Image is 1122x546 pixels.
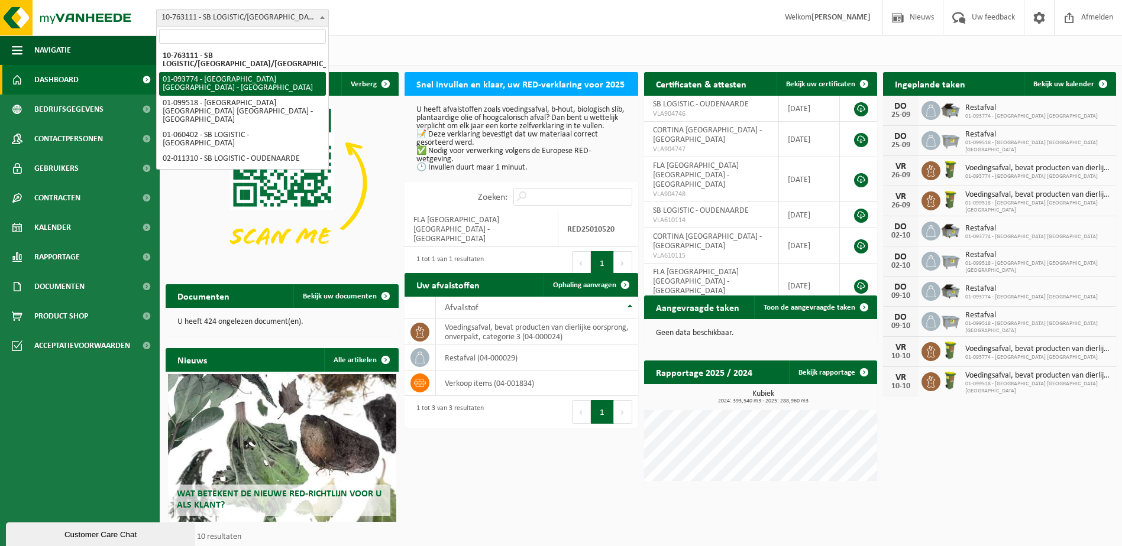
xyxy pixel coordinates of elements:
[166,96,399,271] img: Download de VHEPlus App
[965,251,1110,260] span: Restafval
[177,533,393,541] p: 1 van 10 resultaten
[889,352,913,360] div: 10-10
[324,348,397,372] a: Alle artikelen
[889,343,913,352] div: VR
[159,48,326,72] li: 10-763111 - SB LOGISTIC/[GEOGRAPHIC_DATA]/[GEOGRAPHIC_DATA]
[889,111,913,119] div: 25-09
[405,212,558,247] td: FLA [GEOGRAPHIC_DATA] [GEOGRAPHIC_DATA] - [GEOGRAPHIC_DATA]
[789,360,876,384] a: Bekijk rapportage
[965,233,1098,240] span: 01-093774 - [GEOGRAPHIC_DATA] [GEOGRAPHIC_DATA]
[889,382,913,391] div: 10-10
[889,282,913,292] div: DO
[965,294,1098,301] span: 01-093774 - [GEOGRAPHIC_DATA] [GEOGRAPHIC_DATA]
[168,374,396,522] a: Wat betekent de nieuwe RED-richtlijn voor u als klant?
[405,273,492,296] h2: Uw afvalstoffen
[889,252,913,262] div: DO
[177,489,381,510] span: Wat betekent de nieuwe RED-richtlijn voor u als klant?
[544,273,637,297] a: Ophaling aanvragen
[653,100,749,109] span: SB LOGISTIC - OUDENAARDE
[965,200,1110,214] span: 01-099518 - [GEOGRAPHIC_DATA] [GEOGRAPHIC_DATA] [GEOGRAPHIC_DATA]
[351,80,377,88] span: Verberg
[34,272,85,301] span: Documenten
[754,295,876,319] a: Toon de aangevraagde taken
[965,354,1110,361] span: 01-093774 - [GEOGRAPHIC_DATA] [GEOGRAPHIC_DATA]
[159,96,326,128] li: 01-099518 - [GEOGRAPHIC_DATA] [GEOGRAPHIC_DATA] [GEOGRAPHIC_DATA] - [GEOGRAPHIC_DATA]
[811,13,871,22] strong: [PERSON_NAME]
[591,251,614,275] button: 1
[34,242,80,272] span: Rapportage
[157,9,328,26] span: 10-763111 - SB LOGISTIC/CORTINA/FLA
[166,348,219,371] h2: Nieuws
[965,164,1110,173] span: Voedingsafval, bevat producten van dierlijke oorsprong, onverpakt, categorie 3
[889,262,913,270] div: 02-10
[34,331,130,360] span: Acceptatievoorwaarden
[159,128,326,151] li: 01-060402 - SB LOGISTIC - [GEOGRAPHIC_DATA]
[6,520,198,546] iframe: chat widget
[779,96,840,122] td: [DATE]
[965,139,1110,154] span: 01-099518 - [GEOGRAPHIC_DATA] [GEOGRAPHIC_DATA] [GEOGRAPHIC_DATA]
[156,9,329,27] span: 10-763111 - SB LOGISTIC/CORTINA/FLA
[34,301,88,331] span: Product Shop
[889,322,913,330] div: 09-10
[341,72,397,96] button: Verberg
[653,126,762,144] span: CORTINA [GEOGRAPHIC_DATA] - [GEOGRAPHIC_DATA]
[478,193,507,202] label: Zoeken:
[653,145,769,154] span: VLA904747
[889,171,913,180] div: 26-09
[779,264,840,308] td: [DATE]
[965,344,1110,354] span: Voedingsafval, bevat producten van dierlijke oorsprong, onverpakt, categorie 3
[34,124,103,154] span: Contactpersonen
[779,228,840,264] td: [DATE]
[572,400,591,424] button: Previous
[410,399,484,425] div: 1 tot 3 van 3 resultaten
[889,132,913,141] div: DO
[405,72,636,95] h2: Snel invullen en klaar, uw RED-verklaring voor 2025
[889,192,913,201] div: VR
[779,202,840,228] td: [DATE]
[940,190,961,210] img: WB-0060-HPE-GN-50
[34,95,104,124] span: Bedrijfsgegevens
[940,310,961,330] img: WB-2500-GAL-GY-01
[567,225,615,234] strong: RED25010520
[653,251,769,261] span: VLA610115
[889,292,913,300] div: 09-10
[779,122,840,157] td: [DATE]
[889,201,913,210] div: 26-09
[940,370,961,391] img: WB-0060-HPE-GN-50
[653,206,749,215] span: SB LOGISTIC - OUDENAARDE
[965,103,1098,113] span: Restafval
[965,311,1110,320] span: Restafval
[410,250,484,276] div: 1 tot 1 van 1 resultaten
[166,284,241,307] h2: Documenten
[34,183,80,213] span: Contracten
[614,251,632,275] button: Next
[436,370,638,396] td: verkoop items (04-001834)
[644,295,751,318] h2: Aangevraagde taken
[965,284,1098,294] span: Restafval
[293,284,397,308] a: Bekijk uw documenten
[965,320,1110,334] span: 01-099518 - [GEOGRAPHIC_DATA] [GEOGRAPHIC_DATA] [GEOGRAPHIC_DATA]
[965,371,1110,381] span: Voedingsafval, bevat producten van dierlijke oorsprong, onverpakt, categorie 3
[445,303,478,313] span: Afvalstof
[159,72,326,96] li: 01-093774 - [GEOGRAPHIC_DATA] [GEOGRAPHIC_DATA] - [GEOGRAPHIC_DATA]
[889,222,913,232] div: DO
[653,232,762,251] span: CORTINA [GEOGRAPHIC_DATA] - [GEOGRAPHIC_DATA]
[34,35,71,65] span: Navigatie
[653,268,739,295] span: FLA [GEOGRAPHIC_DATA] [GEOGRAPHIC_DATA] - [GEOGRAPHIC_DATA]
[889,232,913,240] div: 02-10
[940,99,961,119] img: WB-5000-GAL-GY-01
[940,160,961,180] img: WB-0060-HPE-GN-50
[965,381,1110,395] span: 01-099518 - [GEOGRAPHIC_DATA] [GEOGRAPHIC_DATA] [GEOGRAPHIC_DATA]
[1024,72,1115,96] a: Bekijk uw kalender
[614,400,632,424] button: Next
[889,102,913,111] div: DO
[656,329,865,337] p: Geen data beschikbaar.
[653,161,739,189] span: FLA [GEOGRAPHIC_DATA] [GEOGRAPHIC_DATA] - [GEOGRAPHIC_DATA]
[1033,80,1094,88] span: Bekijk uw kalender
[965,130,1110,139] span: Restafval
[34,154,79,183] span: Gebruikers
[786,80,855,88] span: Bekijk uw certificaten
[940,250,961,270] img: WB-2500-GAL-GY-01
[303,292,377,300] span: Bekijk uw documenten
